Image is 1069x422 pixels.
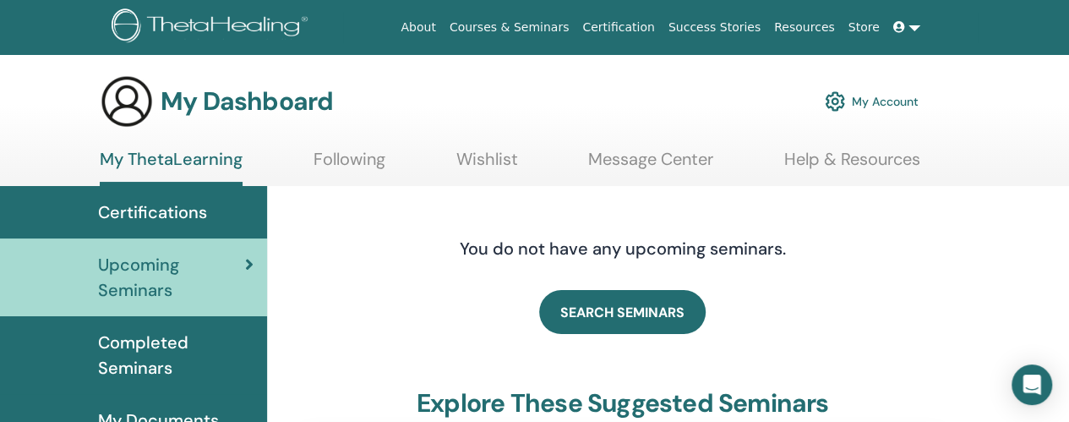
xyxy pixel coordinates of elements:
[314,149,385,182] a: Following
[560,304,684,321] span: SEARCH SEMINARS
[767,12,842,43] a: Resources
[784,149,920,182] a: Help & Resources
[100,149,243,186] a: My ThetaLearning
[1012,364,1052,405] div: Open Intercom Messenger
[98,252,245,303] span: Upcoming Seminars
[394,12,442,43] a: About
[100,74,154,129] img: generic-user-icon.jpg
[417,388,828,419] h3: explore these suggested seminars
[662,12,767,43] a: Success Stories
[825,83,919,120] a: My Account
[539,290,706,334] a: SEARCH SEMINARS
[112,8,314,47] img: logo.png
[443,12,576,43] a: Courses & Seminars
[456,149,518,182] a: Wishlist
[98,330,254,381] span: Completed Seminars
[161,86,333,117] h3: My Dashboard
[825,87,845,116] img: cog.svg
[842,12,886,43] a: Store
[575,12,661,43] a: Certification
[357,238,889,259] h4: You do not have any upcoming seminars.
[588,149,713,182] a: Message Center
[98,200,207,225] span: Certifications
